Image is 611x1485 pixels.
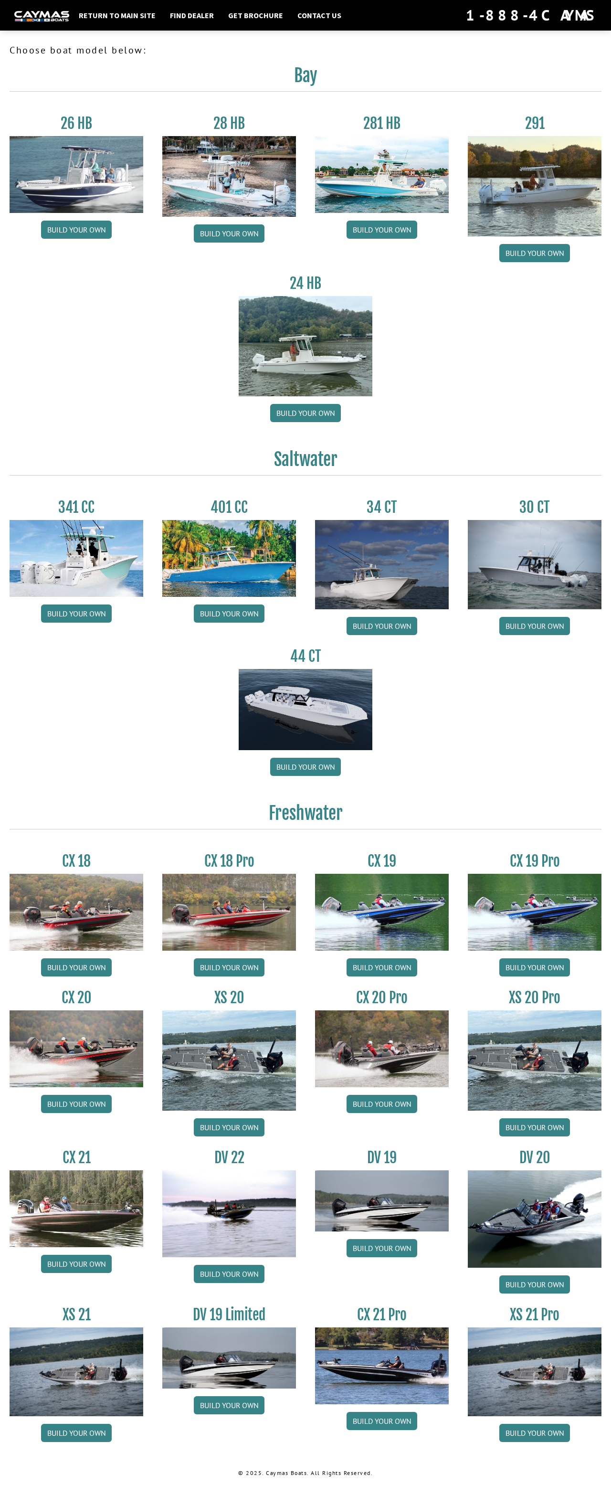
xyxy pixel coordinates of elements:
[74,9,160,21] a: Return to main site
[162,1327,296,1389] img: dv-19-ban_from_website_for_caymas_connect.png
[347,221,417,239] a: Build your own
[194,224,264,243] a: Build your own
[10,1327,143,1417] img: XS_21_thumbnail.jpg
[315,115,449,132] h3: 281 HB
[10,803,601,829] h2: Freshwater
[315,1149,449,1167] h3: DV 19
[468,1149,601,1167] h3: DV 20
[10,136,143,213] img: 26_new_photo_resized.jpg
[468,989,601,1007] h3: XS 20 Pro
[10,499,143,516] h3: 341 CC
[239,296,372,396] img: 24_HB_thumbnail.jpg
[468,1170,601,1268] img: DV_20_from_website_for_caymas_connect.png
[194,605,264,623] a: Build your own
[162,1306,296,1324] h3: DV 19 Limited
[10,1469,601,1477] p: © 2025. Caymas Boats. All Rights Reserved.
[239,275,372,292] h3: 24 HB
[315,874,449,951] img: CX19_thumbnail.jpg
[162,499,296,516] h3: 401 CC
[315,1010,449,1087] img: CX-20Pro_thumbnail.jpg
[10,65,601,92] h2: Bay
[10,1306,143,1324] h3: XS 21
[162,115,296,132] h3: 28 HB
[162,136,296,217] img: 28_hb_thumbnail_for_caymas_connect.jpg
[315,852,449,870] h3: CX 19
[468,136,601,236] img: 291_Thumbnail.jpg
[10,1170,143,1247] img: CX21_thumb.jpg
[223,9,288,21] a: Get Brochure
[162,1170,296,1257] img: DV22_original_motor_cropped_for_caymas_connect.jpg
[41,1424,112,1442] a: Build your own
[10,989,143,1007] h3: CX 20
[347,617,417,635] a: Build your own
[293,9,346,21] a: Contact Us
[270,404,341,422] a: Build your own
[468,1327,601,1417] img: XS_21_thumbnail.jpg
[468,1306,601,1324] h3: XS 21 Pro
[315,1170,449,1231] img: dv-19-ban_from_website_for_caymas_connect.png
[315,520,449,609] img: Caymas_34_CT_pic_1.jpg
[194,958,264,976] a: Build your own
[41,1095,112,1113] a: Build your own
[468,115,601,132] h3: 291
[468,499,601,516] h3: 30 CT
[14,11,69,21] img: white-logo-c9c8dbefe5ff5ceceb0f0178aa75bf4bb51f6bca0971e226c86eb53dfe498488.png
[347,1095,417,1113] a: Build your own
[468,1010,601,1111] img: XS_20_resized.jpg
[315,1327,449,1404] img: CX-21Pro_thumbnail.jpg
[468,852,601,870] h3: CX 19 Pro
[41,605,112,623] a: Build your own
[499,1275,570,1294] a: Build your own
[499,1118,570,1136] a: Build your own
[10,520,143,597] img: 341CC-thumbjpg.jpg
[315,1306,449,1324] h3: CX 21 Pro
[10,874,143,951] img: CX-18S_thumbnail.jpg
[162,1149,296,1167] h3: DV 22
[194,1265,264,1283] a: Build your own
[162,989,296,1007] h3: XS 20
[499,244,570,262] a: Build your own
[347,1239,417,1257] a: Build your own
[41,958,112,976] a: Build your own
[239,647,372,665] h3: 44 CT
[194,1118,264,1136] a: Build your own
[41,1255,112,1273] a: Build your own
[162,520,296,597] img: 401CC_thumb.pg.jpg
[162,852,296,870] h3: CX 18 Pro
[499,1424,570,1442] a: Build your own
[347,1412,417,1430] a: Build your own
[468,874,601,951] img: CX19_thumbnail.jpg
[10,43,601,57] p: Choose boat model below:
[315,499,449,516] h3: 34 CT
[10,449,601,476] h2: Saltwater
[162,1010,296,1111] img: XS_20_resized.jpg
[10,852,143,870] h3: CX 18
[10,1149,143,1167] h3: CX 21
[270,758,341,776] a: Build your own
[468,520,601,609] img: 30_CT_photo_shoot_for_caymas_connect.jpg
[10,1010,143,1087] img: CX-20_thumbnail.jpg
[239,669,372,750] img: 44ct_background.png
[165,9,219,21] a: Find Dealer
[347,958,417,976] a: Build your own
[315,136,449,213] img: 28-hb-twin.jpg
[315,989,449,1007] h3: CX 20 Pro
[499,617,570,635] a: Build your own
[499,958,570,976] a: Build your own
[10,115,143,132] h3: 26 HB
[194,1396,264,1414] a: Build your own
[162,874,296,951] img: CX-18SS_thumbnail.jpg
[41,221,112,239] a: Build your own
[466,5,597,26] div: 1-888-4CAYMAS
